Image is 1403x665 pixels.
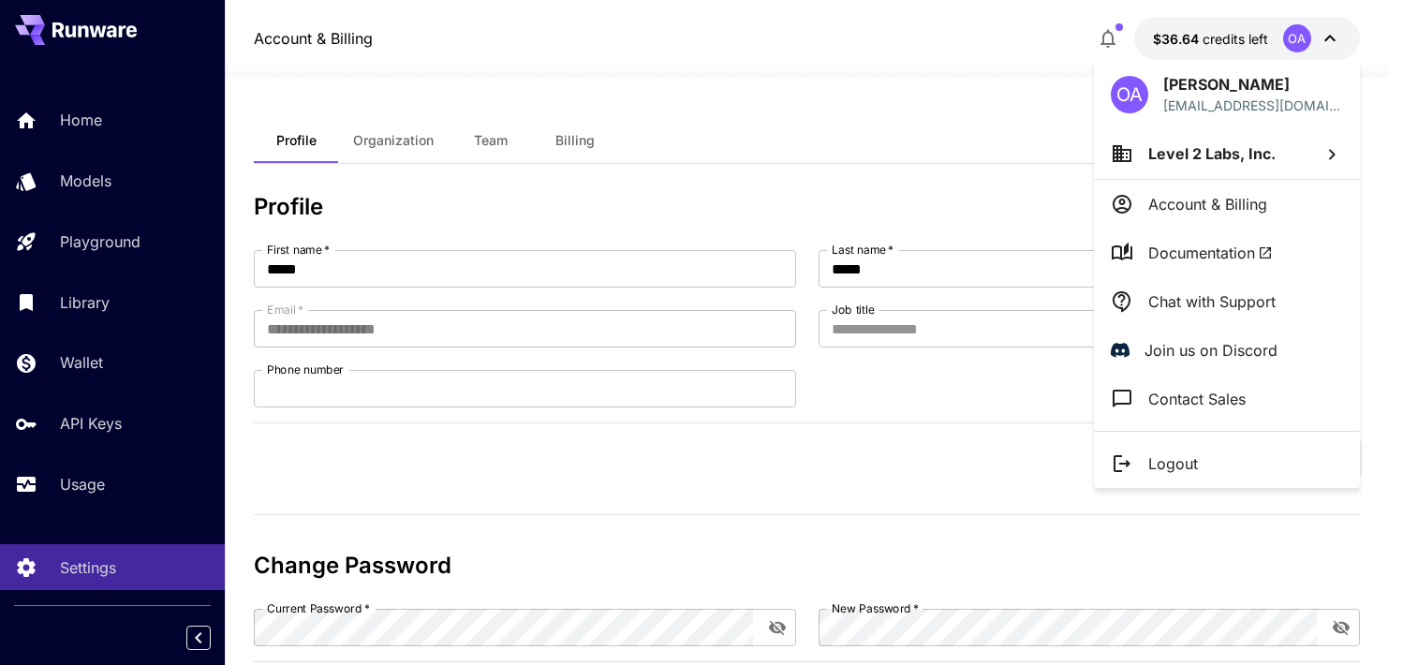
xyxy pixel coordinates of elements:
p: Contact Sales [1148,388,1246,410]
p: [EMAIL_ADDRESS][DOMAIN_NAME] [1163,96,1343,115]
span: Documentation [1148,242,1273,264]
div: admin@level2labs.co [1163,96,1343,115]
span: Level 2 Labs, Inc. [1148,144,1276,163]
div: OA [1111,76,1148,113]
p: Account & Billing [1148,193,1267,215]
p: [PERSON_NAME] [1163,73,1343,96]
p: Logout [1148,452,1198,475]
p: Chat with Support [1148,290,1276,313]
p: Join us on Discord [1145,339,1277,362]
button: Level 2 Labs, Inc. [1094,128,1360,179]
